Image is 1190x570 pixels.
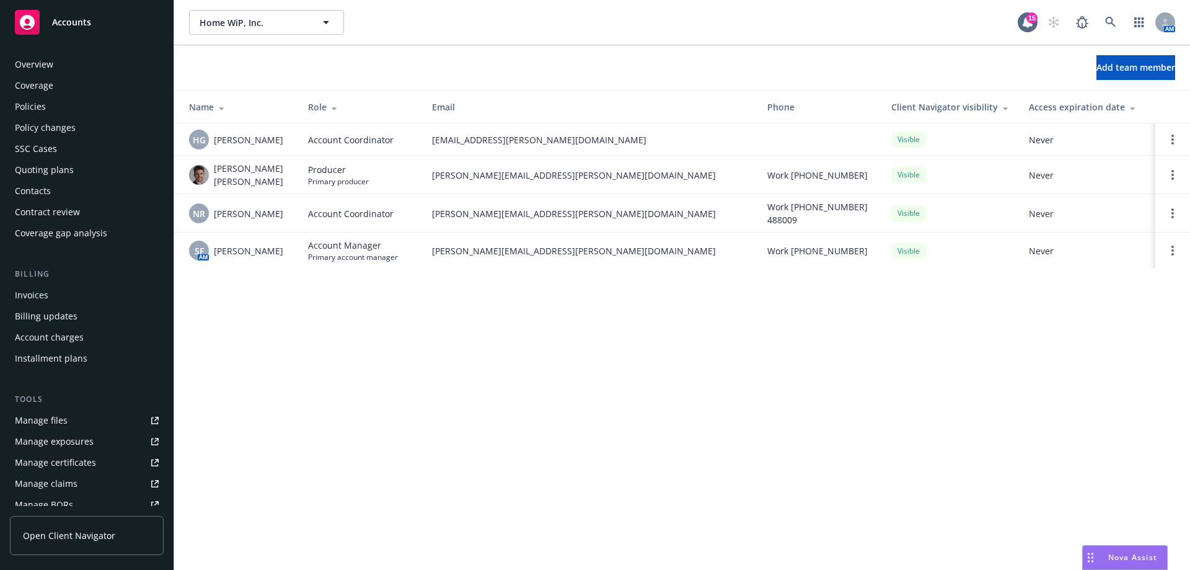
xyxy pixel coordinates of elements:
[214,244,283,257] span: [PERSON_NAME]
[1098,10,1123,35] a: Search
[767,244,868,257] span: Work [PHONE_NUMBER]
[10,76,164,96] a: Coverage
[15,474,77,494] div: Manage claims
[189,100,288,114] div: Name
[214,133,283,146] span: [PERSON_NAME]
[15,97,46,117] div: Policies
[432,169,747,182] span: [PERSON_NAME][EMAIL_ADDRESS][PERSON_NAME][DOMAIN_NAME]
[1082,545,1168,570] button: Nova Assist
[15,285,48,305] div: Invoices
[1029,207,1145,220] span: Never
[1083,546,1098,569] div: Drag to move
[200,16,307,29] span: Home WiP, Inc.
[891,167,926,182] div: Visible
[308,176,369,187] span: Primary producer
[1041,10,1066,35] a: Start snowing
[15,55,53,74] div: Overview
[308,239,398,252] span: Account Manager
[432,244,747,257] span: [PERSON_NAME][EMAIL_ADDRESS][PERSON_NAME][DOMAIN_NAME]
[23,529,115,542] span: Open Client Navigator
[10,223,164,243] a: Coverage gap analysis
[15,139,57,159] div: SSC Cases
[15,495,73,515] div: Manage BORs
[10,97,164,117] a: Policies
[1108,552,1157,563] span: Nova Assist
[308,100,412,114] div: Role
[15,327,84,347] div: Account charges
[308,252,398,262] span: Primary account manager
[1029,100,1145,114] div: Access expiration date
[15,349,87,368] div: Installment plans
[1096,61,1175,73] span: Add team member
[10,411,164,430] a: Manage files
[10,181,164,201] a: Contacts
[1026,12,1038,24] div: 15
[10,327,164,347] a: Account charges
[308,207,394,220] span: Account Coordinator
[1165,206,1180,221] a: Open options
[1070,10,1095,35] a: Report a Bug
[10,160,164,180] a: Quoting plans
[767,169,868,182] span: Work [PHONE_NUMBER]
[10,202,164,222] a: Contract review
[189,10,344,35] button: Home WiP, Inc.
[193,133,206,146] span: HG
[10,268,164,280] div: Billing
[15,118,76,138] div: Policy changes
[10,474,164,494] a: Manage claims
[767,200,871,226] span: Work [PHONE_NUMBER] 488009
[10,349,164,368] a: Installment plans
[1165,243,1180,258] a: Open options
[432,133,747,146] span: [EMAIL_ADDRESS][PERSON_NAME][DOMAIN_NAME]
[891,205,926,221] div: Visible
[15,306,77,326] div: Billing updates
[15,76,53,96] div: Coverage
[1029,169,1145,182] span: Never
[891,100,1009,114] div: Client Navigator visibility
[15,223,107,243] div: Coverage gap analysis
[15,202,80,222] div: Contract review
[10,495,164,515] a: Manage BORs
[1165,132,1180,147] a: Open options
[15,453,96,473] div: Manage certificates
[10,118,164,138] a: Policy changes
[52,17,91,27] span: Accounts
[1029,244,1145,257] span: Never
[15,160,74,180] div: Quoting plans
[432,207,747,220] span: [PERSON_NAME][EMAIL_ADDRESS][PERSON_NAME][DOMAIN_NAME]
[432,100,747,114] div: Email
[10,453,164,473] a: Manage certificates
[15,181,51,201] div: Contacts
[10,285,164,305] a: Invoices
[1165,167,1180,182] a: Open options
[189,165,209,185] img: photo
[214,207,283,220] span: [PERSON_NAME]
[195,244,204,257] span: SF
[1127,10,1152,35] a: Switch app
[1096,55,1175,80] button: Add team member
[1029,133,1145,146] span: Never
[10,432,164,452] a: Manage exposures
[15,432,94,452] div: Manage exposures
[214,162,288,188] span: [PERSON_NAME] [PERSON_NAME]
[10,5,164,40] a: Accounts
[10,139,164,159] a: SSC Cases
[308,133,394,146] span: Account Coordinator
[193,207,205,220] span: NR
[10,393,164,406] div: Tools
[767,100,871,114] div: Phone
[308,163,369,176] span: Producer
[891,131,926,147] div: Visible
[10,55,164,74] a: Overview
[891,243,926,259] div: Visible
[15,411,68,430] div: Manage files
[10,306,164,326] a: Billing updates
